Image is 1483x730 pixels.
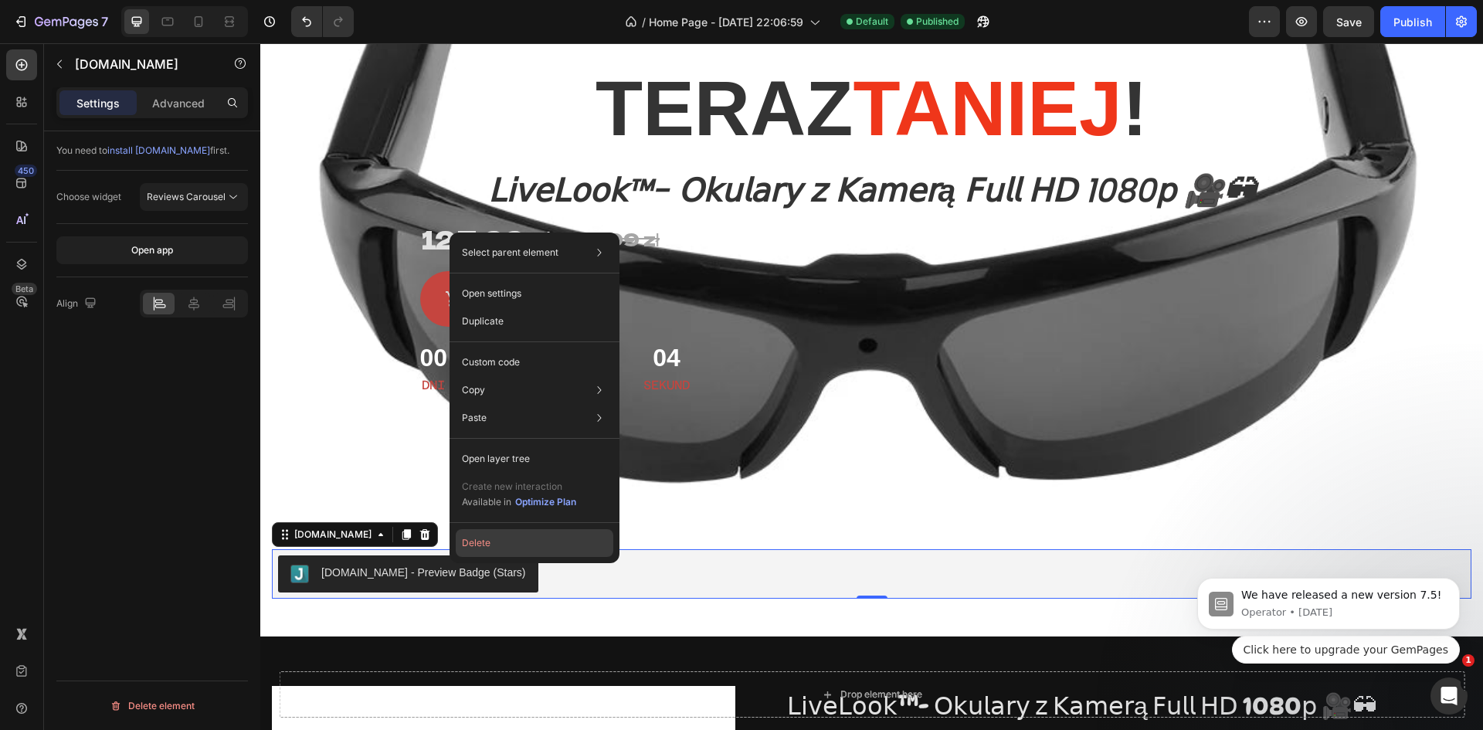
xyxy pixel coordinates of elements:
[160,175,293,216] div: 125,99 zł
[462,496,511,508] span: Available in
[592,22,861,108] span: taniej
[462,411,487,425] p: Paste
[160,125,1064,169] h1: 𝖫𝗂𝗏𝖾𝖫𝗈𝗈𝗄™- 𝖮𝗄𝗎𝗅𝖺𝗋𝗒 𝗓 𝖪𝖺𝗆𝖾𝗋ą 𝖥𝗎𝗅𝗅 𝖧Ⅾ 1080𝗉 🎥🕶
[76,95,120,111] p: Settings
[462,246,558,260] p: Select parent element
[147,191,226,202] span: Reviews Carousel
[1323,6,1374,37] button: Save
[56,694,248,718] button: Delete element
[462,383,485,397] p: Copy
[209,242,321,270] div: KUP TERAZ!
[224,333,270,351] p: GODZIN
[56,144,248,158] div: You need to first.
[75,55,206,73] p: Judge.me
[649,14,803,30] span: Home Page - [DATE] 22:06:59
[456,529,613,557] button: Delete
[12,283,37,295] div: Beta
[916,15,959,29] span: Published
[462,287,521,300] p: Open settings
[1393,14,1432,30] div: Publish
[514,494,577,510] button: Optimize Plan
[383,296,429,333] div: 04
[856,15,888,29] span: Default
[140,183,248,211] button: Reviews Carousel
[224,296,270,333] div: 21
[56,190,121,204] div: Choose widget
[1174,527,1483,688] iframe: Intercom notifications message
[1336,15,1362,29] span: Save
[1462,654,1475,667] span: 1
[160,296,188,333] div: 00
[462,314,504,328] p: Duplicate
[160,228,346,284] button: KUP TERAZ!
[160,333,188,351] p: DNI
[307,333,346,351] p: MINUT
[101,12,108,31] p: 7
[291,6,354,37] div: Undo/Redo
[15,165,37,177] div: 450
[56,294,100,314] div: Align
[307,296,346,333] div: 10
[18,512,278,549] button: Judge.me - Preview Badge (Stars)
[260,43,1483,730] iframe: Design area
[131,243,173,257] div: Open app
[152,95,205,111] p: Advanced
[61,521,266,538] div: [DOMAIN_NAME] - Preview Badge (Stars)
[107,144,210,156] span: install [DOMAIN_NAME]
[462,355,520,369] p: Custom code
[56,236,248,264] button: Open app
[580,645,662,657] div: Drop element here
[110,697,195,715] div: Delete element
[297,180,401,211] div: 169,99 zł
[383,333,429,351] p: SEKUND
[6,6,115,37] button: 7
[30,521,49,540] img: Judgeme.png
[515,495,576,509] div: Optimize Plan
[462,479,577,494] p: Create new interaction
[642,14,646,30] span: /
[462,452,530,466] p: Open layer tree
[31,484,114,498] div: [DOMAIN_NAME]
[1380,6,1445,37] button: Publish
[1430,677,1468,715] iframe: Intercom live chat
